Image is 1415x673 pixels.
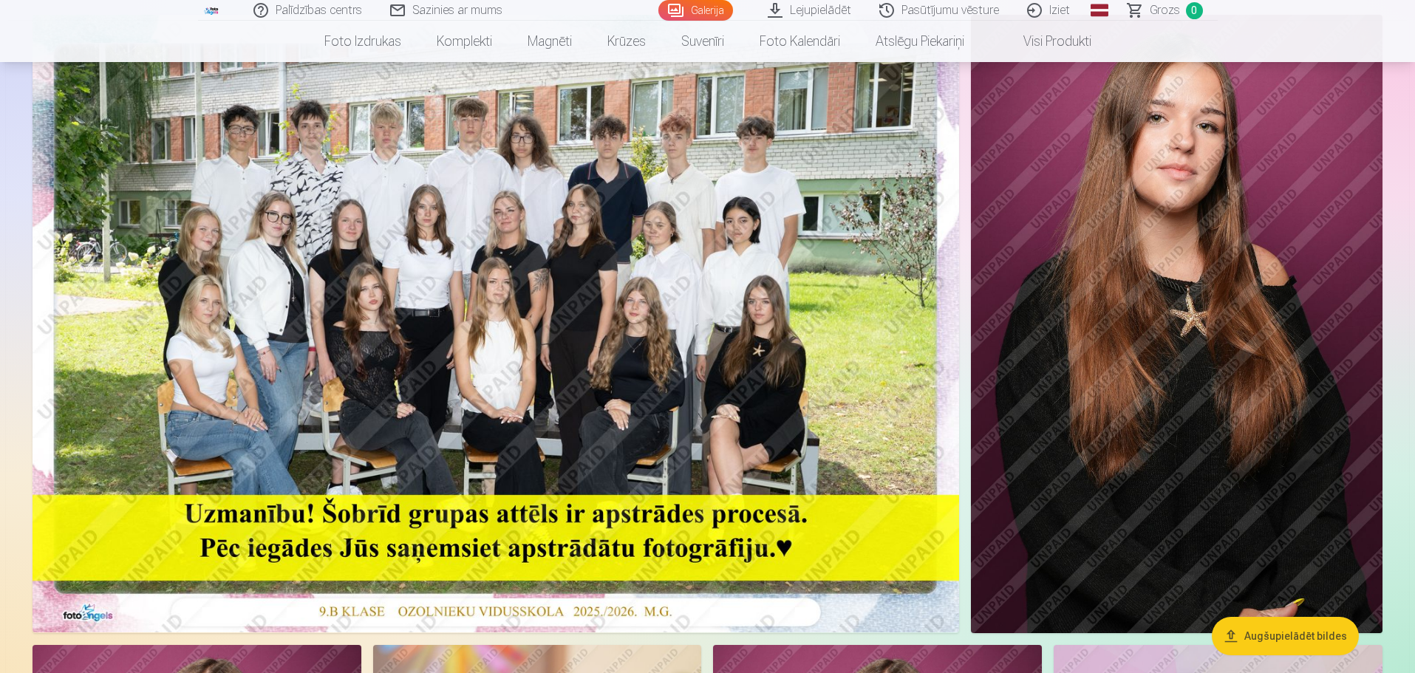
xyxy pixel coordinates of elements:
a: Magnēti [510,21,590,62]
a: Foto izdrukas [307,21,419,62]
a: Komplekti [419,21,510,62]
a: Visi produkti [982,21,1109,62]
a: Foto kalendāri [742,21,858,62]
a: Suvenīri [664,21,742,62]
a: Krūzes [590,21,664,62]
span: Grozs [1150,1,1180,19]
button: Augšupielādēt bildes [1212,617,1359,655]
img: /fa1 [204,6,220,15]
span: 0 [1186,2,1203,19]
a: Atslēgu piekariņi [858,21,982,62]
